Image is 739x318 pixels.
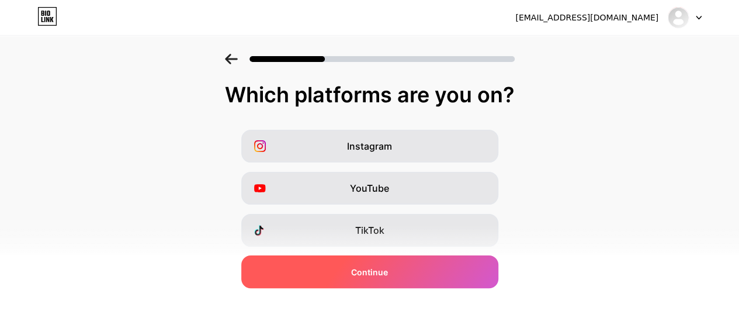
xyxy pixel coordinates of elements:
div: [EMAIL_ADDRESS][DOMAIN_NAME] [515,12,658,24]
span: Instagram [347,139,392,153]
span: TikTok [355,223,384,237]
span: Continue [351,266,388,278]
span: YouTube [350,181,389,195]
div: Which platforms are you on? [12,83,727,106]
img: modfragrances [667,6,689,29]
